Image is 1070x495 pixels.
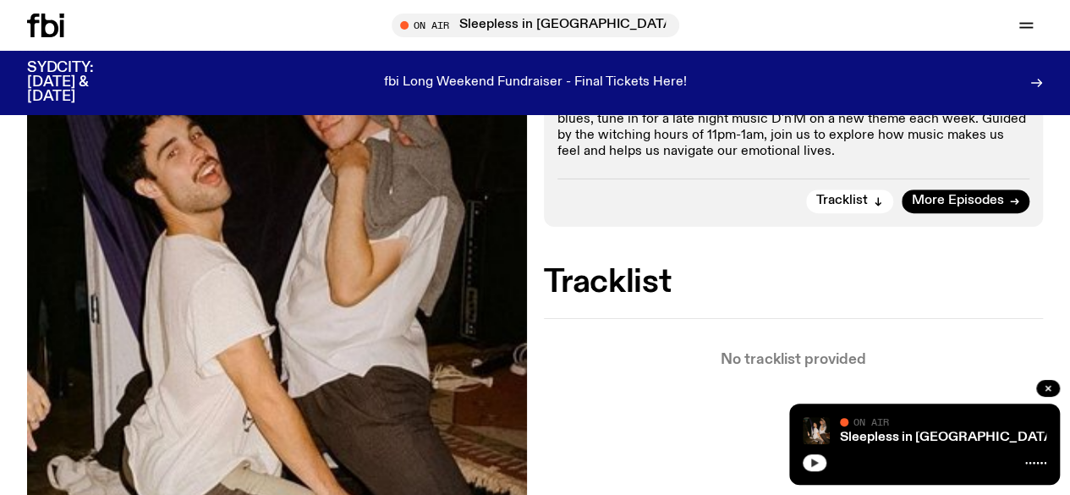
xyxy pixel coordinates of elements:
p: No tracklist provided [544,353,1044,367]
img: Marcus Whale is on the left, bent to his knees and arching back with a gleeful look his face He i... [803,417,830,444]
a: Sleepless in [GEOGRAPHIC_DATA] [840,431,1057,444]
button: Tracklist [806,190,893,213]
h2: Tracklist [544,267,1044,298]
h3: SYDCITY: [DATE] & [DATE] [27,61,135,104]
span: Tracklist [816,195,868,207]
span: More Episodes [912,195,1004,207]
a: More Episodes [902,190,1029,213]
button: On AirSleepless in [GEOGRAPHIC_DATA] [392,14,679,37]
p: fbi Long Weekend Fundraiser - Final Tickets Here! [384,75,687,91]
p: Whether you're restless between the sheets or down with the mid-week blues, tune in for a late ni... [557,96,1030,161]
span: On Air [853,416,889,427]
